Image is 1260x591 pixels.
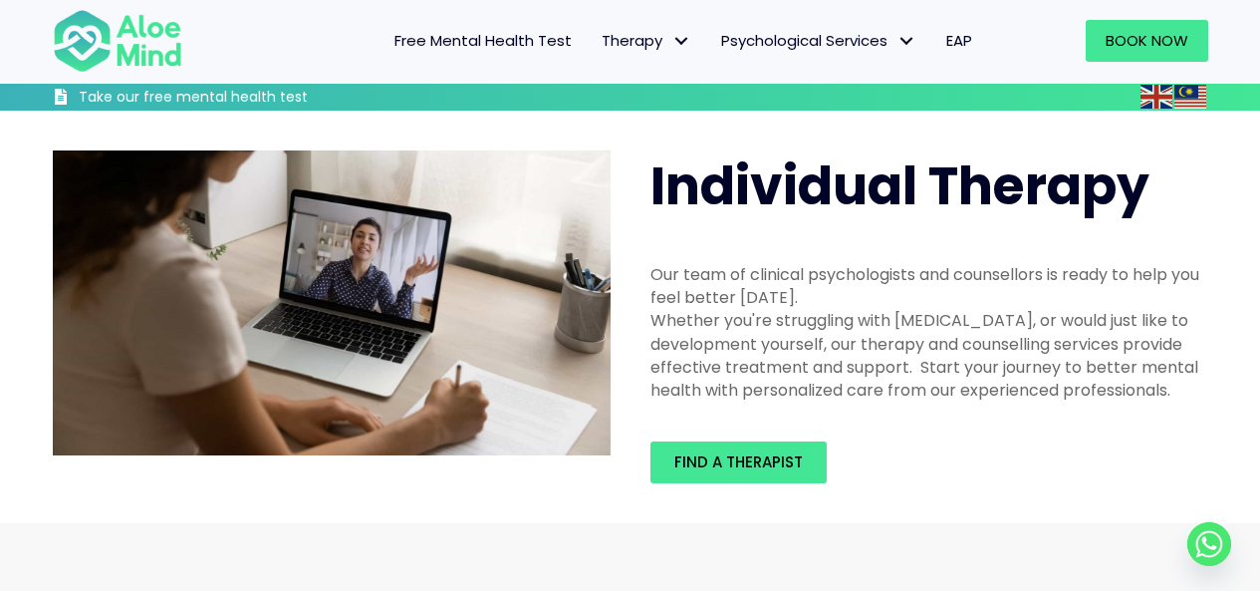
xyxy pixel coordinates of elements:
img: Therapy online individual [53,150,611,455]
a: Malay [1174,85,1208,108]
a: Book Now [1086,20,1208,62]
a: Find a therapist [650,442,827,483]
img: ms [1174,85,1206,109]
span: Find a therapist [674,451,803,472]
div: Whether you're struggling with [MEDICAL_DATA], or would just like to development yourself, our th... [650,309,1208,402]
a: Free Mental Health Test [379,20,587,62]
span: EAP [946,30,972,51]
span: Book Now [1106,30,1188,51]
span: Psychological Services: submenu [892,27,921,56]
div: Our team of clinical psychologists and counsellors is ready to help you feel better [DATE]. [650,263,1208,309]
a: Psychological ServicesPsychological Services: submenu [706,20,931,62]
a: English [1140,85,1174,108]
a: Take our free mental health test [53,88,414,111]
span: Therapy [602,30,691,51]
img: en [1140,85,1172,109]
nav: Menu [208,20,987,62]
span: Free Mental Health Test [394,30,572,51]
a: EAP [931,20,987,62]
h3: Take our free mental health test [79,88,414,108]
span: Individual Therapy [650,149,1149,222]
a: Whatsapp [1187,522,1231,566]
span: Psychological Services [721,30,916,51]
span: Therapy: submenu [667,27,696,56]
a: TherapyTherapy: submenu [587,20,706,62]
img: Aloe mind Logo [53,8,182,74]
